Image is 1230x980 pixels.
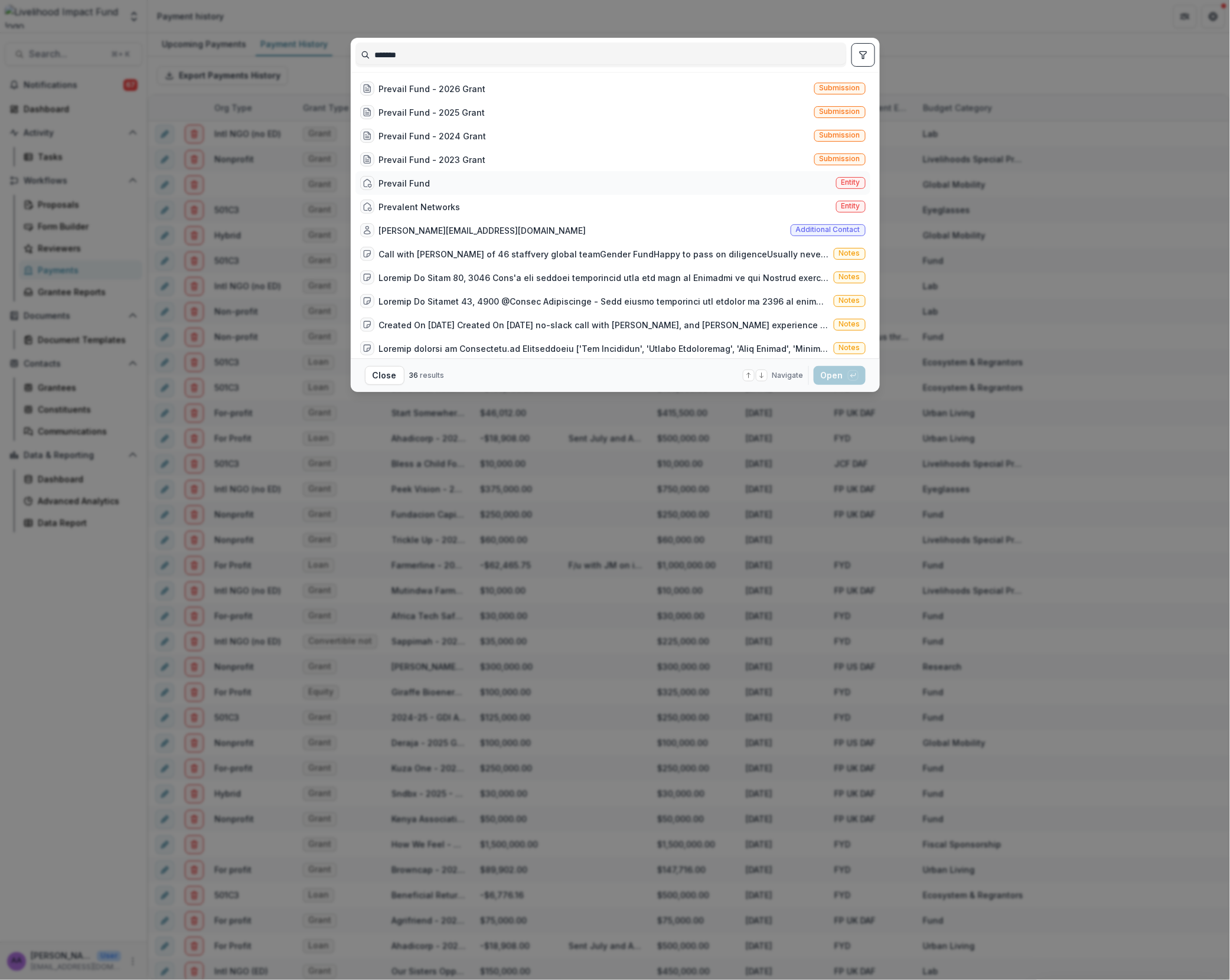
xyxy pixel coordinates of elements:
div: Prevail Fund - 2023 Grant [379,153,486,166]
div: Prevail Fund - 2025 Grant [379,106,485,119]
div: Prevail Fund - 2024 Grant [379,130,487,142]
div: Prevail Fund [379,177,430,190]
div: Prevalent Networks [379,201,461,213]
button: Close [365,366,404,385]
span: Submission [820,155,860,163]
div: Created On [DATE] Created On [DATE] no-slack call with [PERSON_NAME], and [PERSON_NAME] experienc... [379,319,829,331]
span: 36 [409,371,419,380]
span: Notes [839,249,860,257]
div: Loremip Do Sitamet 43, 4900 @Consec Adipiscinge - Sedd eiusmo temporinci utl etdolor ma 2396 al e... [379,295,829,308]
div: [PERSON_NAME][EMAIL_ADDRESS][DOMAIN_NAME] [379,224,586,237]
span: Entity [841,178,860,187]
span: Submission [820,131,860,139]
span: Submission [820,107,860,116]
button: Open [814,366,866,385]
span: Notes [839,320,860,328]
span: Notes [839,273,860,281]
button: toggle filters [851,43,875,67]
span: Additional contact [796,226,860,234]
span: Notes [839,344,860,352]
span: Navigate [772,370,804,381]
span: Submission [820,84,860,92]
span: results [420,371,445,380]
div: Call with [PERSON_NAME] of 46 staffvery global teamGender FundHappy to pass on diligenceUsually n... [379,248,829,260]
span: Entity [841,202,860,210]
div: Prevail Fund - 2026 Grant [379,83,486,95]
span: Notes [839,296,860,305]
div: Loremip dolorsi am Consectetu.ad Elitseddoeiu ['Tem Incididun', 'Utlabo Etdoloremag', 'Aliq Enima... [379,342,829,355]
div: Loremip Do Sitam 80, 3046 Cons'a eli seddoei temporincid utla etd magn al Enimadmi ve qui Nostrud... [379,272,829,284]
